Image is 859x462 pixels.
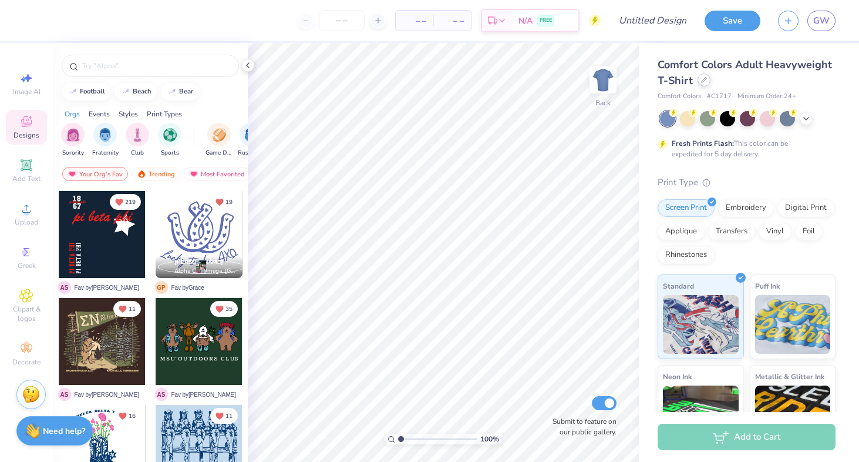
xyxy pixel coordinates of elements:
[609,9,696,32] input: Untitled Design
[62,167,128,181] div: Your Org's Fav
[663,295,739,354] img: Standard
[92,149,119,158] span: Fraternity
[161,83,198,101] button: bear
[795,223,823,240] div: Foil
[595,98,611,108] div: Back
[158,123,181,158] div: filter for Sports
[155,388,168,401] span: A S
[174,258,223,266] span: [PERSON_NAME]
[126,123,149,158] button: filter button
[131,149,144,158] span: Club
[540,16,552,25] span: FREE
[403,15,426,27] span: – –
[58,388,71,401] span: A S
[137,170,146,178] img: trending.gif
[591,68,615,92] img: Back
[6,304,47,323] span: Clipart & logos
[658,246,715,264] div: Rhinestones
[238,123,265,158] div: filter for Rush & Bid
[213,128,226,142] img: Game Day Image
[62,83,110,101] button: football
[238,123,265,158] button: filter button
[663,386,739,444] img: Neon Ink
[663,370,692,383] span: Neon Ink
[114,83,157,101] button: beach
[133,88,151,95] div: beach
[658,92,701,102] span: Comfort Colors
[75,390,139,399] span: Fav by [PERSON_NAME]
[81,60,231,72] input: Try "Alpha"
[14,130,39,140] span: Designs
[189,170,198,178] img: most_fav.gif
[658,176,836,189] div: Print Type
[155,281,168,294] span: G P
[171,283,204,292] span: Fav by Grace
[546,416,617,437] label: Submit to feature on our public gallery.
[43,426,85,437] strong: Need help?
[672,138,816,159] div: This color can be expedited for 5 day delivery.
[119,109,138,119] div: Styles
[755,370,824,383] span: Metallic & Glitter Ink
[755,386,831,444] img: Metallic & Glitter Ink
[174,267,238,276] span: Alpha Chi Omega, [GEOGRAPHIC_DATA][US_STATE]
[161,149,179,158] span: Sports
[163,128,177,142] img: Sports Image
[126,123,149,158] div: filter for Club
[179,88,193,95] div: bear
[705,11,760,31] button: Save
[737,92,796,102] span: Minimum Order: 24 +
[147,109,182,119] div: Print Types
[89,109,110,119] div: Events
[99,128,112,142] img: Fraternity Image
[518,15,533,27] span: N/A
[813,14,830,28] span: GW
[807,11,836,31] a: GW
[12,174,41,183] span: Add Text
[319,10,365,31] input: – –
[707,92,732,102] span: # C1717
[759,223,791,240] div: Vinyl
[480,434,499,444] span: 100 %
[718,199,774,217] div: Embroidery
[15,217,38,227] span: Upload
[672,139,734,148] strong: Fresh Prints Flash:
[58,281,71,294] span: A S
[238,149,265,158] span: Rush & Bid
[755,280,780,292] span: Puff Ink
[75,283,139,292] span: Fav by [PERSON_NAME]
[61,123,85,158] div: filter for Sorority
[167,88,177,95] img: trend_line.gif
[13,87,41,96] span: Image AI
[755,295,831,354] img: Puff Ink
[18,261,36,270] span: Greek
[131,128,144,142] img: Club Image
[658,58,832,88] span: Comfort Colors Adult Heavyweight T-Shirt
[68,88,78,95] img: trend_line.gif
[184,167,250,181] div: Most Favorited
[80,88,105,95] div: football
[658,199,715,217] div: Screen Print
[708,223,755,240] div: Transfers
[158,123,181,158] button: filter button
[12,357,41,367] span: Decorate
[206,123,233,158] button: filter button
[92,123,119,158] button: filter button
[62,149,84,158] span: Sorority
[132,167,180,181] div: Trending
[206,123,233,158] div: filter for Game Day
[245,128,258,142] img: Rush & Bid Image
[121,88,130,95] img: trend_line.gif
[777,199,834,217] div: Digital Print
[440,15,464,27] span: – –
[171,390,236,399] span: Fav by [PERSON_NAME]
[65,109,80,119] div: Orgs
[206,149,233,158] span: Game Day
[61,123,85,158] button: filter button
[658,223,705,240] div: Applique
[68,170,77,178] img: most_fav.gif
[92,123,119,158] div: filter for Fraternity
[66,128,80,142] img: Sorority Image
[663,280,694,292] span: Standard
